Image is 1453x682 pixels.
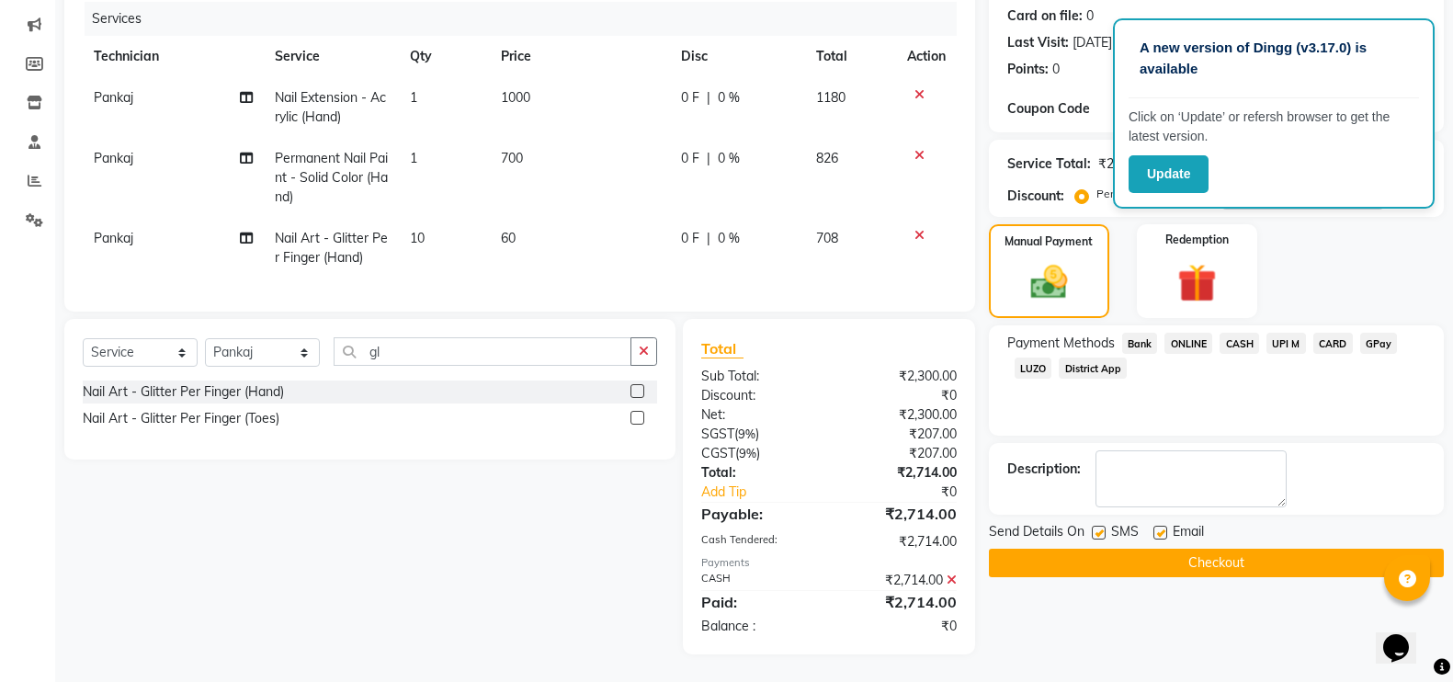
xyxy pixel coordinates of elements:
div: 0 [1086,6,1094,26]
div: ( ) [687,425,829,444]
div: Total: [687,463,829,483]
div: Payments [701,555,956,571]
span: 0 % [718,88,740,108]
div: ₹2,714.00 [829,532,971,551]
th: Price [490,36,670,77]
button: Update [1129,155,1209,193]
span: Pankaj [94,89,133,106]
th: Action [896,36,957,77]
th: Technician [83,36,264,77]
span: 0 % [718,229,740,248]
span: Permanent Nail Paint - Solid Color (Hand) [275,150,388,205]
a: Add Tip [687,483,852,502]
div: Paid: [687,591,829,613]
p: A new version of Dingg (v3.17.0) is available [1140,38,1408,79]
span: Bank [1122,333,1158,354]
div: Cash Tendered: [687,532,829,551]
label: Percentage [1096,186,1155,202]
span: 0 F [681,149,699,168]
span: 1 [410,150,417,166]
div: ( ) [687,444,829,463]
span: Email [1173,522,1204,545]
div: Nail Art - Glitter Per Finger (Toes) [83,409,279,428]
span: 1 [410,89,417,106]
div: Sub Total: [687,367,829,386]
span: GPay [1360,333,1398,354]
img: _gift.svg [1165,259,1228,307]
iframe: chat widget [1376,608,1435,664]
div: ₹2,300.00 [1098,154,1156,174]
th: Disc [670,36,805,77]
span: Send Details On [989,522,1084,545]
div: Services [85,2,971,36]
div: ₹207.00 [829,425,971,444]
span: SMS [1111,522,1139,545]
span: 9% [738,426,755,441]
div: [DATE] [1073,33,1112,52]
div: Balance : [687,617,829,636]
div: 0 [1052,60,1060,79]
div: Coupon Code [1007,99,1147,119]
div: ₹2,714.00 [829,591,971,613]
div: ₹0 [829,617,971,636]
span: 10 [410,230,425,246]
div: ₹2,714.00 [829,503,971,525]
span: ONLINE [1164,333,1212,354]
span: Pankaj [94,150,133,166]
span: SGST [701,426,734,442]
div: ₹0 [829,386,971,405]
span: 9% [739,446,756,460]
div: ₹2,714.00 [829,571,971,590]
span: LUZO [1015,358,1052,379]
span: 1000 [501,89,530,106]
div: Discount: [687,386,829,405]
div: ₹207.00 [829,444,971,463]
span: 708 [816,230,838,246]
div: Points: [1007,60,1049,79]
span: District App [1059,358,1127,379]
img: _cash.svg [1019,261,1079,303]
span: Payment Methods [1007,334,1115,353]
span: 0 F [681,229,699,248]
span: | [707,88,710,108]
span: Nail Extension - Acrylic (Hand) [275,89,386,125]
div: Last Visit: [1007,33,1069,52]
th: Total [805,36,896,77]
th: Service [264,36,400,77]
div: ₹2,714.00 [829,463,971,483]
div: Payable: [687,503,829,525]
div: Card on file: [1007,6,1083,26]
label: Manual Payment [1005,233,1093,250]
span: CARD [1313,333,1353,354]
div: ₹2,300.00 [829,367,971,386]
button: Checkout [989,549,1444,577]
span: 1180 [816,89,846,106]
label: Redemption [1165,232,1229,248]
div: ₹2,300.00 [829,405,971,425]
span: CASH [1220,333,1259,354]
span: 826 [816,150,838,166]
div: Discount: [1007,187,1064,206]
span: Nail Art - Glitter Per Finger (Hand) [275,230,388,266]
span: 0 % [718,149,740,168]
div: CASH [687,571,829,590]
span: 60 [501,230,516,246]
span: UPI M [1266,333,1306,354]
div: Description: [1007,460,1081,479]
span: CGST [701,445,735,461]
div: Net: [687,405,829,425]
span: Pankaj [94,230,133,246]
p: Click on ‘Update’ or refersh browser to get the latest version. [1129,108,1419,146]
input: Search or Scan [334,337,631,366]
span: | [707,149,710,168]
th: Qty [399,36,489,77]
span: Total [701,339,744,358]
span: | [707,229,710,248]
div: ₹0 [853,483,971,502]
span: 0 F [681,88,699,108]
div: Service Total: [1007,154,1091,174]
div: Nail Art - Glitter Per Finger (Hand) [83,382,284,402]
span: 700 [501,150,523,166]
